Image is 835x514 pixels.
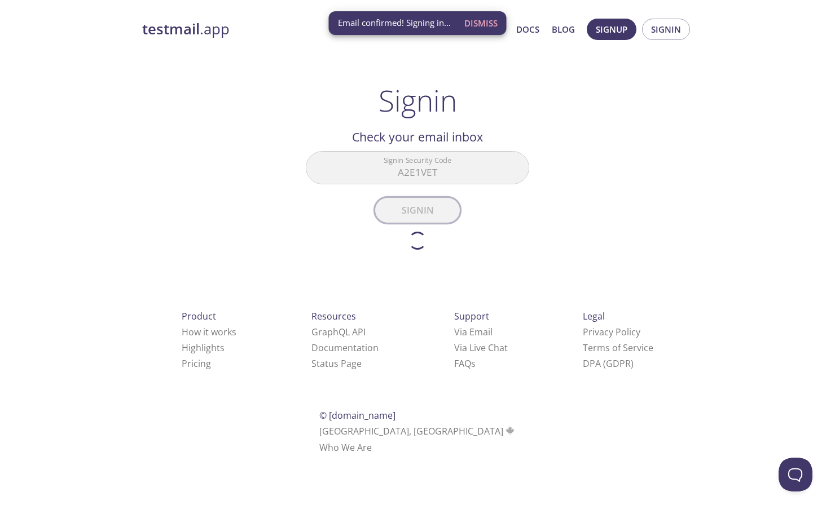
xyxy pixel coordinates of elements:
a: Pricing [182,357,211,370]
span: Signup [596,22,627,37]
span: © [DOMAIN_NAME] [319,409,395,422]
button: Signin [642,19,690,40]
span: Legal [583,310,605,322]
span: Support [454,310,489,322]
a: Docs [516,22,539,37]
a: Via Live Chat [454,342,508,354]
a: FAQ [454,357,476,370]
a: Status Page [311,357,362,370]
h1: Signin [379,83,457,117]
span: Email confirmed! Signing in... [338,17,451,29]
span: Product [182,310,216,322]
span: Dismiss [464,16,498,30]
iframe: Help Scout Beacon - Open [779,458,812,491]
a: Privacy Policy [583,326,640,338]
a: Who We Are [319,441,372,454]
span: [GEOGRAPHIC_DATA], [GEOGRAPHIC_DATA] [319,425,516,437]
button: Dismiss [460,12,502,34]
a: DPA (GDPR) [583,357,634,370]
h2: Check your email inbox [306,127,529,147]
a: Via Email [454,326,493,338]
span: Resources [311,310,356,322]
a: Terms of Service [583,342,653,354]
button: Signup [587,19,636,40]
strong: testmail [142,19,200,39]
a: Documentation [311,342,379,354]
a: Blog [552,22,575,37]
a: How it works [182,326,236,338]
a: testmail.app [142,20,407,39]
span: Signin [651,22,681,37]
a: Highlights [182,342,225,354]
a: GraphQL API [311,326,366,338]
span: s [471,357,476,370]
